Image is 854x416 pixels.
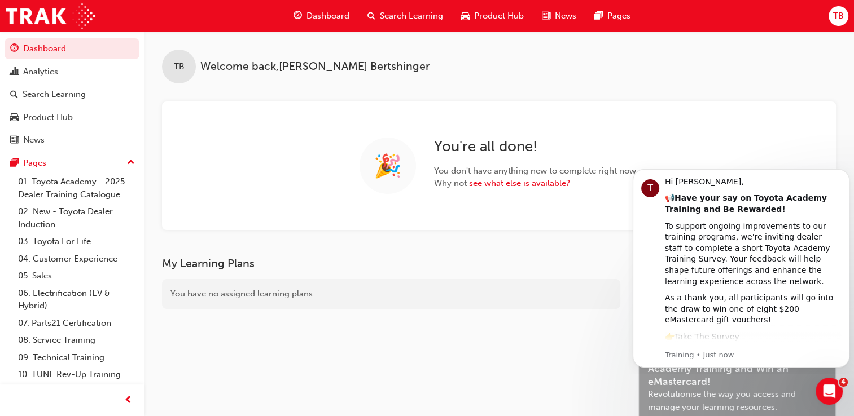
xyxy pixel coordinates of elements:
h3: My Learning Plans [162,257,620,270]
a: 05. Sales [14,267,139,285]
a: 09. Technical Training [14,349,139,366]
span: 🎉 [374,160,402,172]
div: You have no assigned learning plans [162,279,620,309]
span: prev-icon [124,393,133,408]
span: up-icon [127,156,135,170]
span: News [555,10,576,23]
button: DashboardAnalyticsSearch LearningProduct HubNews [5,36,139,153]
span: pages-icon [594,9,603,23]
span: Pages [607,10,630,23]
a: 02. New - Toyota Dealer Induction [14,203,139,233]
span: Revolutionise the way you access and manage your learning resources. [648,388,826,413]
span: guage-icon [10,44,19,54]
img: Trak [6,3,95,29]
span: guage-icon [294,9,302,23]
a: search-iconSearch Learning [358,5,452,28]
span: You don't have anything new to complete right now. [434,165,638,178]
a: 08. Service Training [14,331,139,349]
a: 04. Customer Experience [14,250,139,268]
a: news-iconNews [533,5,585,28]
span: news-icon [10,135,19,145]
button: TB [829,6,848,26]
iframe: Intercom notifications message [628,159,854,374]
button: Pages [5,153,139,174]
div: Product Hub [23,111,73,124]
span: search-icon [10,90,18,100]
iframe: Intercom live chat [816,378,843,405]
a: car-iconProduct Hub [452,5,533,28]
span: TB [174,60,185,73]
a: News [5,130,139,151]
span: 4 [839,378,848,387]
a: see what else is available? [469,178,570,188]
span: pages-icon [10,158,19,169]
a: Product Hub [5,107,139,128]
a: guage-iconDashboard [284,5,358,28]
span: search-icon [367,9,375,23]
a: All Pages [14,383,139,401]
span: car-icon [10,113,19,123]
div: Pages [23,157,46,170]
div: Analytics [23,65,58,78]
span: chart-icon [10,67,19,77]
h2: You're all done! [434,138,638,156]
div: News [23,134,45,147]
span: Dashboard [306,10,349,23]
a: Analytics [5,61,139,82]
a: Search Learning [5,84,139,105]
a: 10. TUNE Rev-Up Training [14,366,139,383]
span: Welcome back , [PERSON_NAME] Bertshinger [200,60,430,73]
span: news-icon [542,9,550,23]
a: 07. Parts21 Certification [14,315,139,332]
span: car-icon [461,9,470,23]
a: pages-iconPages [585,5,640,28]
a: 03. Toyota For Life [14,233,139,250]
span: Product Hub [474,10,524,23]
a: 01. Toyota Academy - 2025 Dealer Training Catalogue [14,173,139,203]
span: Search Learning [380,10,443,23]
span: Why not [434,177,638,190]
a: Dashboard [5,38,139,59]
a: 06. Electrification (EV & Hybrid) [14,285,139,315]
span: TB [833,10,844,23]
div: Search Learning [23,88,86,101]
